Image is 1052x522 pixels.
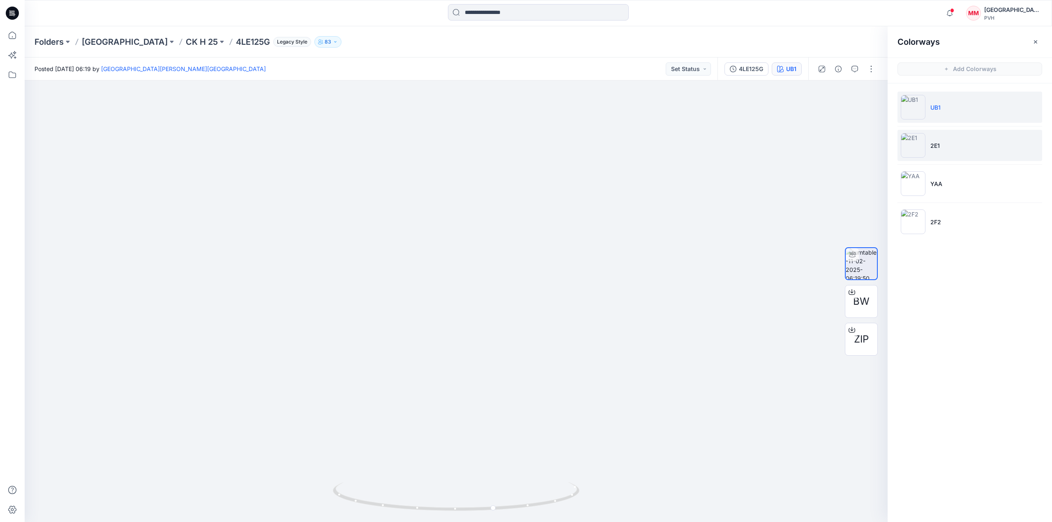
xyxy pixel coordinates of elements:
[772,62,802,76] button: UB1
[236,36,270,48] p: 4LE125G
[82,36,168,48] a: [GEOGRAPHIC_DATA]
[930,179,942,188] p: YAA
[984,5,1042,15] div: [GEOGRAPHIC_DATA][PERSON_NAME][GEOGRAPHIC_DATA]
[273,37,311,47] span: Legacy Style
[35,64,266,73] span: Posted [DATE] 06:19 by
[853,294,870,309] span: BW
[101,65,266,72] a: [GEOGRAPHIC_DATA][PERSON_NAME][GEOGRAPHIC_DATA]
[897,37,940,47] h2: Colorways
[724,62,768,76] button: 4LE125G
[901,209,925,234] img: 2F2
[901,133,925,158] img: 2E1
[846,248,877,279] img: turntable-11-02-2025-06:19:50
[901,95,925,120] img: UB1
[854,332,869,347] span: ZIP
[186,36,218,48] a: CK H 25
[739,64,763,74] div: 4LE125G
[930,218,941,226] p: 2F2
[984,15,1042,21] div: PVH
[786,64,796,74] div: UB1
[325,37,331,46] p: 83
[314,36,341,48] button: 83
[832,62,845,76] button: Details
[35,36,64,48] a: Folders
[221,60,692,522] img: eyJhbGciOiJIUzI1NiIsImtpZCI6IjAiLCJzbHQiOiJzZXMiLCJ0eXAiOiJKV1QifQ.eyJkYXRhIjp7InR5cGUiOiJzdG9yYW...
[901,171,925,196] img: YAA
[930,141,940,150] p: 2E1
[930,103,941,112] p: UB1
[270,36,311,48] button: Legacy Style
[966,6,981,21] div: MM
